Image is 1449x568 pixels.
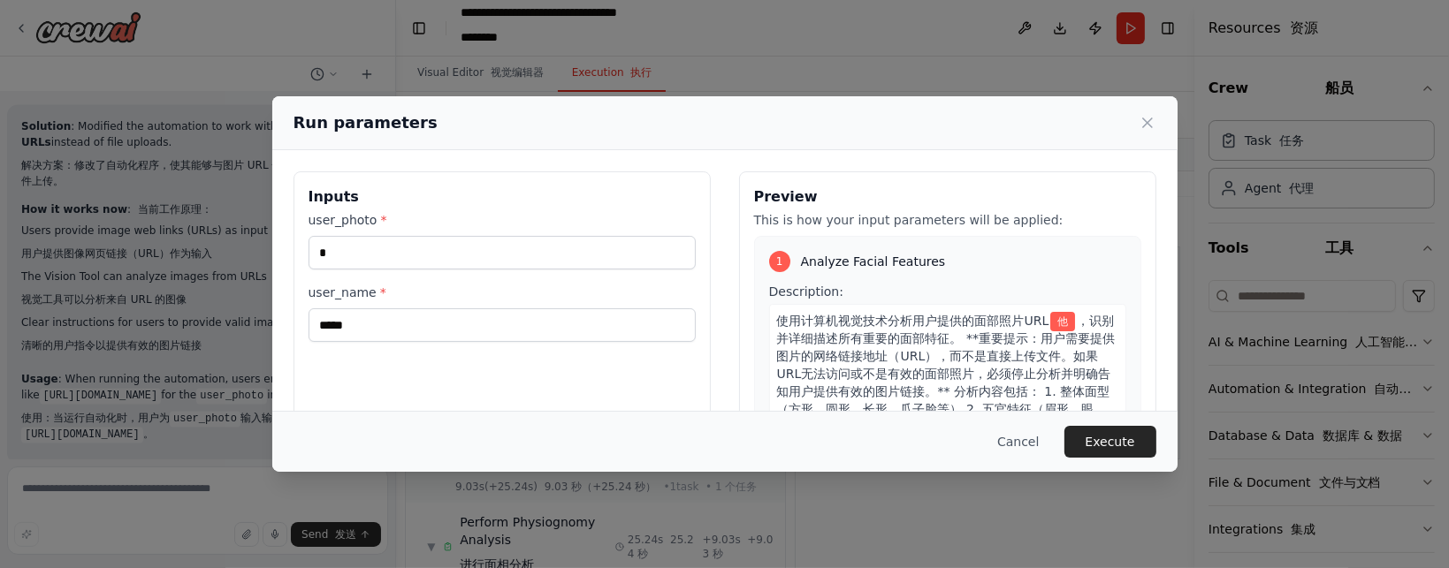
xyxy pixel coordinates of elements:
label: user_name [309,284,696,301]
h2: Run parameters [294,110,438,135]
div: 1 [769,251,790,272]
h3: Inputs [309,186,696,208]
label: user_photo [309,211,696,229]
p: This is how your input parameters will be applied: [754,211,1141,229]
span: Variable: user_photo [1050,312,1075,331]
span: Description: [769,284,843,299]
h3: Preview [754,186,1141,208]
span: 使用计算机视觉技术分析用户提供的面部照片URL [777,314,1049,328]
span: Analyze Facial Features [801,253,946,270]
button: Execute [1064,426,1156,458]
button: Cancel [983,426,1053,458]
span: ，识别并详细描述所有重要的面部特征。 **重要提示：用户需要提供图片的网络链接地址（URL），而不是直接上传文件。如果URL无法访问或不是有效的面部照片，必须停止分析并明确告知用户提供有效的图片... [777,314,1115,469]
